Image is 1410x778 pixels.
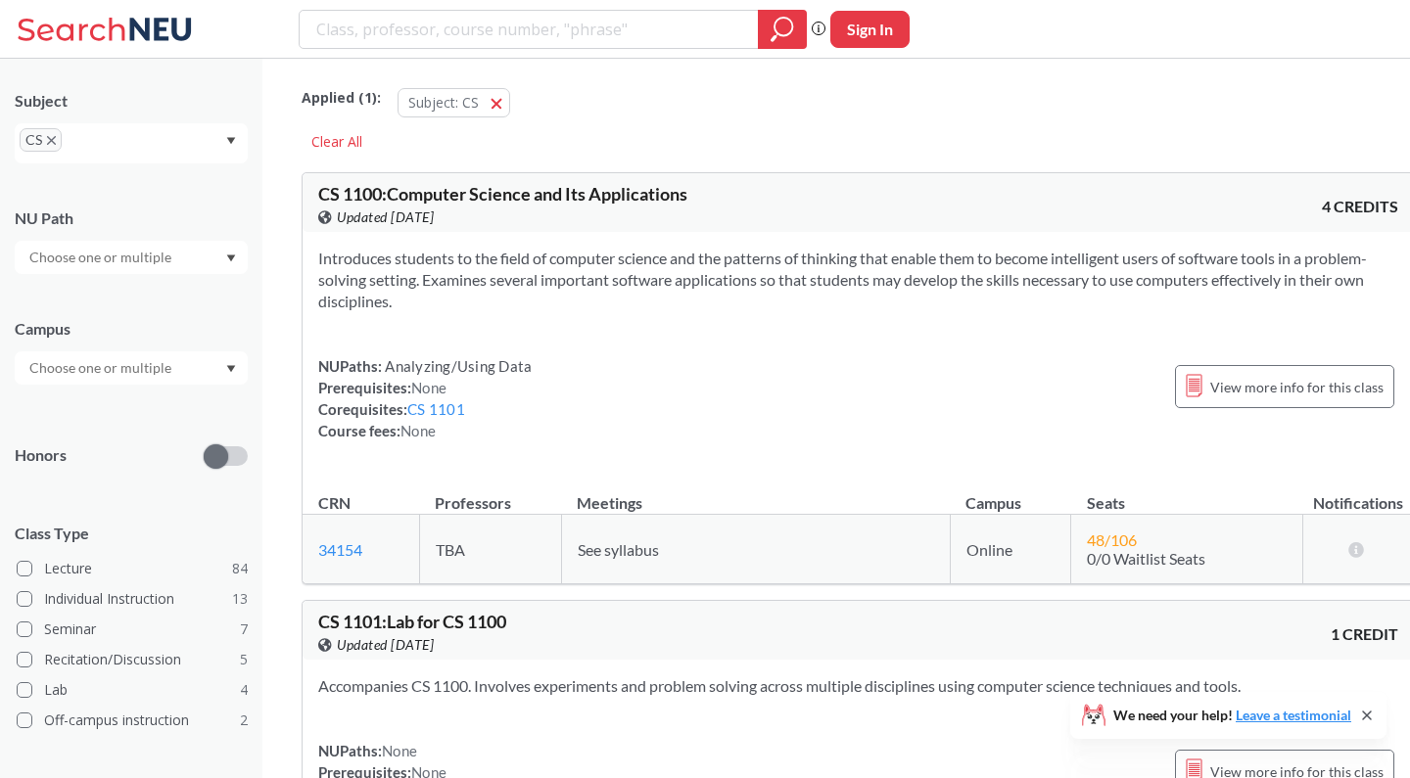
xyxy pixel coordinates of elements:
[15,351,248,385] div: Dropdown arrow
[1087,530,1137,549] span: 48 / 106
[318,611,506,632] span: CS 1101 : Lab for CS 1100
[17,556,248,581] label: Lecture
[578,540,659,559] span: See syllabus
[302,87,381,109] span: Applied ( 1 ):
[15,241,248,274] div: Dropdown arrow
[15,90,248,112] div: Subject
[407,400,465,418] a: CS 1101
[15,318,248,340] div: Campus
[240,649,248,670] span: 5
[318,492,351,514] div: CRN
[337,206,434,228] span: Updated [DATE]
[15,207,248,229] div: NU Path
[17,617,248,642] label: Seminar
[950,515,1070,584] td: Online
[318,540,362,559] a: 34154
[1113,709,1351,722] span: We need your help!
[561,473,950,515] th: Meetings
[20,246,184,269] input: Choose one or multiple
[950,473,1070,515] th: Campus
[337,634,434,656] span: Updated [DATE]
[240,618,248,640] span: 7
[226,254,236,262] svg: Dropdown arrow
[382,742,417,759] span: None
[419,473,561,515] th: Professors
[318,183,687,205] span: CS 1100 : Computer Science and Its Applications
[408,93,479,112] span: Subject: CS
[240,709,248,731] span: 2
[400,422,436,439] span: None
[771,16,794,43] svg: magnifying glass
[1331,623,1398,645] span: 1 CREDIT
[20,128,62,152] span: CSX to remove pill
[318,248,1398,312] section: Introduces students to the field of computer science and the patterns of thinking that enable the...
[226,137,236,145] svg: Dropdown arrow
[15,123,248,163] div: CSX to remove pillDropdown arrow
[17,677,248,703] label: Lab
[1087,549,1205,568] span: 0/0 Waitlist Seats
[1236,707,1351,723] a: Leave a testimonial
[382,357,532,375] span: Analyzing/Using Data
[17,647,248,672] label: Recitation/Discussion
[232,588,248,610] span: 13
[1210,375,1384,399] span: View more info for this class
[15,444,67,467] p: Honors
[1322,196,1398,217] span: 4 CREDITS
[830,11,910,48] button: Sign In
[47,136,56,145] svg: X to remove pill
[758,10,807,49] div: magnifying glass
[226,365,236,373] svg: Dropdown arrow
[398,88,510,117] button: Subject: CS
[411,379,446,396] span: None
[17,586,248,612] label: Individual Instruction
[419,515,561,584] td: TBA
[1071,473,1303,515] th: Seats
[302,127,372,157] div: Clear All
[20,356,184,380] input: Choose one or multiple
[318,355,532,441] div: NUPaths: Prerequisites: Corequisites: Course fees:
[318,675,1398,697] section: Accompanies CS 1100. Involves experiments and problem solving across multiple disciplines using c...
[232,558,248,579] span: 84
[314,13,744,46] input: Class, professor, course number, "phrase"
[15,523,248,544] span: Class Type
[240,679,248,701] span: 4
[17,708,248,733] label: Off-campus instruction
